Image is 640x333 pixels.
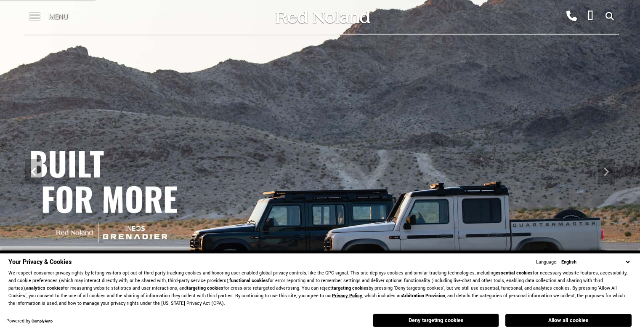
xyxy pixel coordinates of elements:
button: Deny targeting cookies [373,314,499,327]
strong: functional cookies [229,277,268,284]
span: Your Privacy & Cookies [8,258,72,266]
div: Powered by [6,319,53,324]
p: We respect consumer privacy rights by letting visitors opt out of third-party tracking cookies an... [8,269,632,307]
div: Previous [25,159,42,184]
strong: targeting cookies [332,285,369,291]
strong: essential cookies [496,270,533,276]
a: ComplyAuto [32,319,53,324]
strong: analytics cookies [26,285,63,291]
strong: Arbitration Provision [402,293,445,299]
button: Allow all cookies [505,314,632,327]
img: Red Noland Auto Group [274,10,371,24]
strong: targeting cookies [187,285,223,291]
a: Privacy Policy [332,293,362,299]
select: Language Select [559,258,632,266]
div: Language: [536,260,558,265]
div: Next [598,159,615,184]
